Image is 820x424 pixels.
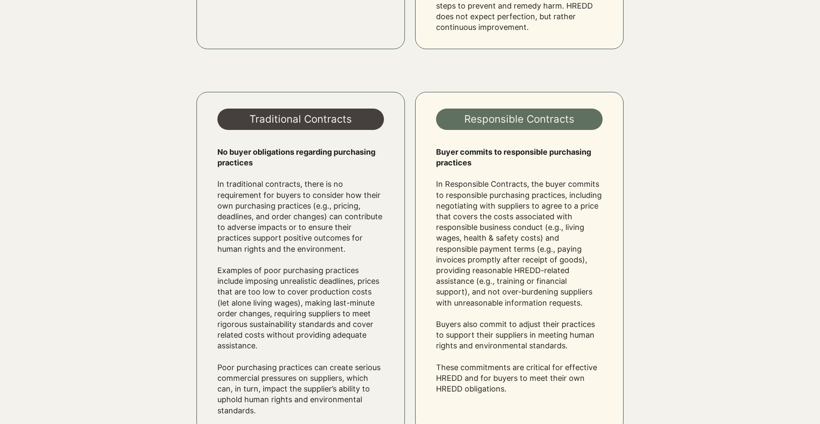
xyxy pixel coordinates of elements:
[217,179,384,351] p: In traditional contracts, there is no requirement for buyers to consider how their own purchasing...
[217,112,384,127] h3: Traditional Contracts
[436,179,603,308] p: In Responsible Contracts, the buyer commits to responsible purchasing practices, including negoti...
[436,319,603,351] p: Buyers also commit to adjust their practices to support their suppliers in meeting human rights a...
[217,362,384,416] p: Poor purchasing practices can create serious commercial pressures on suppliers, which can, in tur...
[217,147,375,167] span: No buyer obligations regarding purchasing practices
[436,147,591,167] span: Buyer commits to responsible purchasing practices
[436,362,603,395] p: These commitments are critical for effective HREDD and for buyers to meet their own HREDD obligat...
[436,112,603,127] h3: Responsible Contracts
